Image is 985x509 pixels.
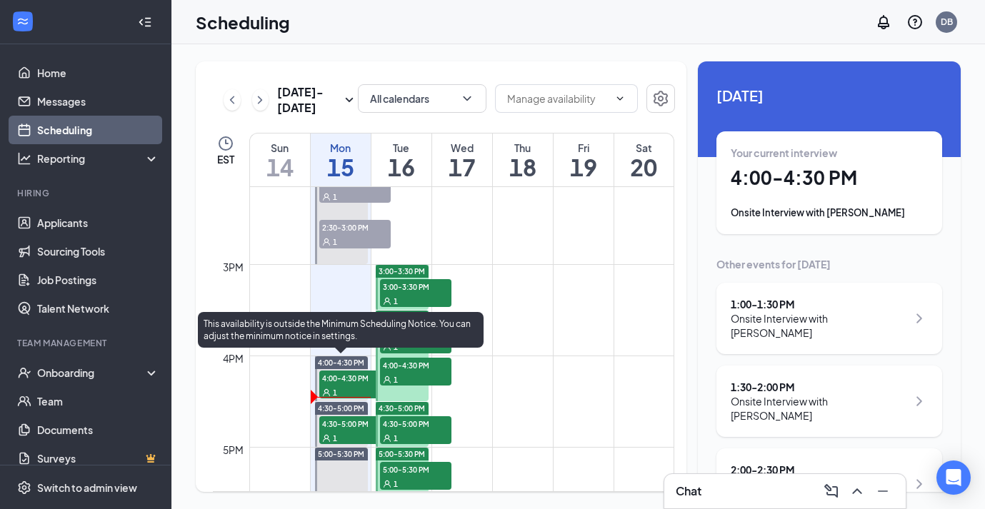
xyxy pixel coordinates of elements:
[874,483,891,500] svg: Minimize
[37,444,159,473] a: SurveysCrown
[383,297,391,306] svg: User
[37,151,160,166] div: Reporting
[432,133,492,186] a: September 17, 2025
[37,294,159,323] a: Talent Network
[318,449,364,459] span: 5:00-5:30 PM
[277,84,341,116] h3: [DATE] - [DATE]
[217,135,234,152] svg: Clock
[341,91,358,109] svg: SmallChevronDown
[911,310,928,327] svg: ChevronRight
[614,155,674,179] h1: 20
[676,483,701,499] h3: Chat
[37,237,159,266] a: Sourcing Tools
[823,483,840,500] svg: ComposeMessage
[493,141,553,155] div: Thu
[250,155,310,179] h1: 14
[252,89,269,111] button: ChevronRight
[432,155,492,179] h1: 17
[871,480,894,503] button: Minimize
[554,133,614,186] a: September 19, 2025
[333,388,337,398] span: 1
[646,84,675,116] a: Settings
[253,91,267,109] svg: ChevronRight
[37,116,159,144] a: Scheduling
[225,91,239,109] svg: ChevronLeft
[493,155,553,179] h1: 18
[17,151,31,166] svg: Analysis
[322,388,331,397] svg: User
[220,259,246,275] div: 3pm
[383,376,391,384] svg: User
[17,337,156,349] div: Team Management
[554,141,614,155] div: Fri
[319,416,391,430] span: 4:30-5:00 PM
[217,152,234,166] span: EST
[318,403,364,413] span: 4:30-5:00 PM
[846,480,869,503] button: ChevronUp
[731,166,928,190] h1: 4:00 - 4:30 PM
[383,434,391,443] svg: User
[17,480,31,495] svg: Settings
[820,480,843,503] button: ComposeMessage
[37,415,159,444] a: Documents
[371,133,431,186] a: September 16, 2025
[37,59,159,87] a: Home
[37,366,147,380] div: Onboarding
[380,416,451,430] span: 4:30-5:00 PM
[16,14,30,29] svg: WorkstreamLogo
[716,84,942,106] span: [DATE]
[906,14,924,31] svg: QuestionInfo
[614,141,674,155] div: Sat
[333,237,337,247] span: 1
[614,93,626,104] svg: ChevronDown
[432,141,492,155] div: Wed
[138,15,152,29] svg: Collapse
[380,358,451,372] span: 4:00-4:30 PM
[220,351,246,366] div: 4pm
[646,84,675,113] button: Settings
[493,133,553,186] a: September 18, 2025
[322,434,331,443] svg: User
[220,442,246,458] div: 5pm
[333,192,337,202] span: 1
[37,266,159,294] a: Job Postings
[311,155,371,179] h1: 15
[731,206,928,220] div: Onsite Interview with [PERSON_NAME]
[849,483,866,500] svg: ChevronUp
[383,480,391,488] svg: User
[37,480,137,495] div: Switch to admin view
[731,463,907,477] div: 2:00 - 2:30 PM
[319,220,391,234] span: 2:30-3:00 PM
[394,479,398,489] span: 1
[224,89,241,111] button: ChevronLeft
[507,91,609,106] input: Manage availability
[250,141,310,155] div: Sun
[731,297,907,311] div: 1:00 - 1:30 PM
[936,460,971,495] div: Open Intercom Messenger
[652,90,669,107] svg: Settings
[380,462,451,476] span: 5:00-5:30 PM
[911,475,928,493] svg: ChevronRight
[17,187,156,199] div: Hiring
[731,394,907,423] div: Onsite Interview with [PERSON_NAME]
[198,312,484,348] div: This availability is outside the Minimum Scheduling Notice. You can adjust the minimum notice in ...
[394,296,398,306] span: 1
[318,358,364,368] span: 4:00-4:30 PM
[311,133,371,186] a: September 15, 2025
[941,16,953,28] div: DB
[250,133,310,186] a: September 14, 2025
[394,375,398,385] span: 1
[311,141,371,155] div: Mon
[379,266,425,276] span: 3:00-3:30 PM
[319,371,391,385] span: 4:00-4:30 PM
[379,403,425,413] span: 4:30-5:00 PM
[911,393,928,410] svg: ChevronRight
[731,311,907,340] div: Onsite Interview with [PERSON_NAME]
[371,155,431,179] h1: 16
[614,133,674,186] a: September 20, 2025
[716,257,942,271] div: Other events for [DATE]
[380,279,451,293] span: 3:00-3:30 PM
[17,366,31,380] svg: UserCheck
[37,87,159,116] a: Messages
[358,84,486,113] button: All calendarsChevronDown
